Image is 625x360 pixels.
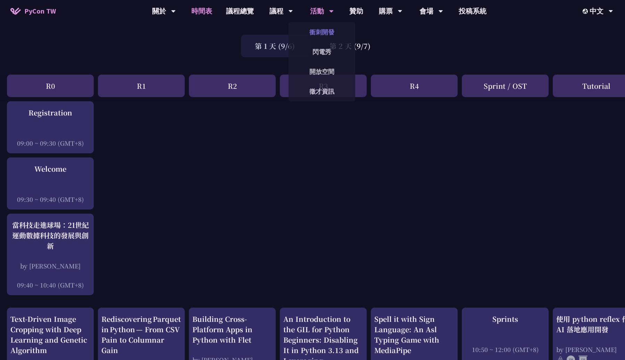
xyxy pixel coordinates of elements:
div: R2 [189,75,276,97]
div: R0 [7,75,94,97]
div: Spell it with Sign Language: An Asl Typing Game with MediaPipe [374,314,454,355]
div: R3 [280,75,367,97]
div: 09:30 ~ 09:40 (GMT+8) [10,195,90,204]
div: 10:50 ~ 12:00 (GMT+8) [465,345,545,354]
div: R1 [98,75,185,97]
div: Welcome [10,164,90,174]
div: Building Cross-Platform Apps in Python with Flet [192,314,272,345]
a: 開放空間 [289,63,355,80]
a: 衝刺開發 [289,24,355,40]
div: Sprint / OST [462,75,549,97]
a: 閃電秀 [289,44,355,60]
div: Rediscovering Parquet in Python — From CSV Pain to Columnar Gain [101,314,181,355]
div: 09:00 ~ 09:30 (GMT+8) [10,139,90,147]
div: by [PERSON_NAME] [10,262,90,270]
div: 09:40 ~ 10:40 (GMT+8) [10,281,90,289]
div: R4 [371,75,458,97]
div: 第 1 天 (9/6) [241,35,309,57]
div: Text-Driven Image Cropping with Deep Learning and Genetic Algorithm [10,314,90,355]
a: 當科技走進球場：21世紀運動數據科技的發展與創新 by [PERSON_NAME] 09:40 ~ 10:40 (GMT+8) [10,220,90,289]
a: PyCon TW [3,2,63,20]
a: 徵才資訊 [289,83,355,100]
div: 當科技走進球場：21世紀運動數據科技的發展與創新 [10,220,90,251]
img: Home icon of PyCon TW 2025 [10,8,21,15]
div: Sprints [465,314,545,324]
div: Registration [10,108,90,118]
span: PyCon TW [24,6,56,16]
img: Locale Icon [583,9,590,14]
